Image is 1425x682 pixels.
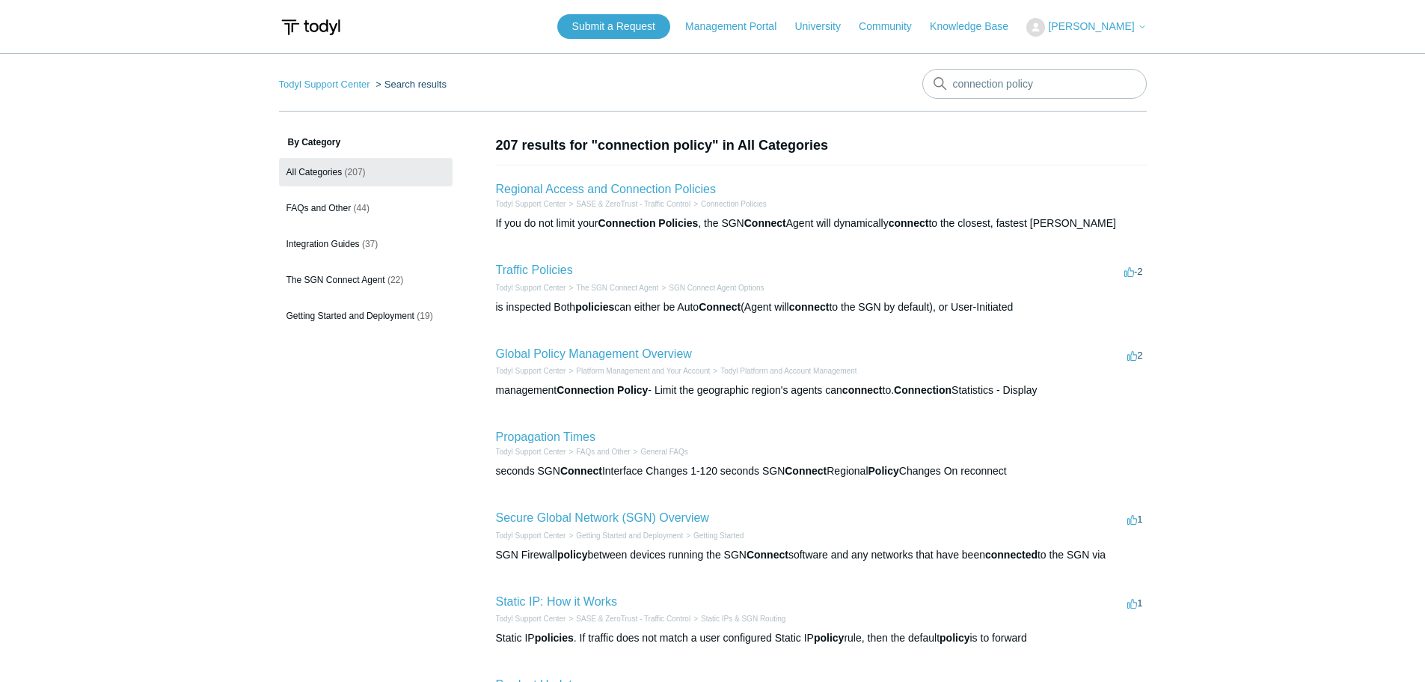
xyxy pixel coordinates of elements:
[496,615,566,623] a: Todyl Support Center
[658,282,764,293] li: SGN Connect Agent Options
[566,613,690,624] li: SASE & ZeroTrust - Traffic Control
[286,167,343,177] span: All Categories
[345,167,366,177] span: (207)
[557,549,587,561] em: policy
[362,239,378,249] span: (37)
[576,367,710,375] a: Platform Management and Your Account
[373,79,447,90] li: Search results
[940,632,969,644] em: policy
[560,465,602,477] em: Connect
[566,530,683,541] li: Getting Started and Deployment
[557,14,670,39] a: Submit a Request
[417,311,432,321] span: (19)
[690,198,767,210] li: Connection Policies
[354,203,370,213] span: (44)
[279,79,373,90] li: Todyl Support Center
[286,311,414,321] span: Getting Started and Deployment
[496,613,566,624] li: Todyl Support Center
[496,595,617,608] a: Static IP: How it Works
[286,239,360,249] span: Integration Guides
[286,275,385,285] span: The SGN Connect Agent
[785,465,827,477] em: Connect
[1048,20,1134,32] span: [PERSON_NAME]
[685,19,791,34] a: Management Portal
[889,217,929,229] em: connect
[286,203,352,213] span: FAQs and Other
[842,384,883,396] em: connect
[496,530,566,541] li: Todyl Support Center
[1026,18,1146,37] button: [PERSON_NAME]
[894,384,951,396] em: Connection
[496,299,1147,315] div: is inspected Both can either be Auto (Agent will to the SGN by default), or User-Initiated
[710,365,856,377] li: Todyl Platform and Account Management
[922,69,1147,99] input: Search
[496,200,566,208] a: Todyl Support Center
[598,217,698,229] em: Connection Policies
[1127,514,1142,525] span: 1
[794,19,855,34] a: University
[496,446,566,457] li: Todyl Support Center
[496,183,716,195] a: Regional Access and Connection Policies
[747,549,788,561] em: Connect
[496,547,1147,563] div: SGN Firewall between devices running the SGN software and any networks that have been to the SGN via
[575,301,614,313] em: policies
[576,615,690,623] a: SASE & ZeroTrust - Traffic Control
[496,448,566,456] a: Todyl Support Center
[496,347,692,360] a: Global Policy Management Overview
[496,463,1147,479] div: seconds SGN Interface Changes 1-120 seconds SGN Regional Changes On reconnect
[387,275,403,285] span: (22)
[279,194,453,222] a: FAQs and Other (44)
[699,301,741,313] em: Connect
[566,365,710,377] li: Platform Management and Your Account
[279,230,453,258] a: Integration Guides (37)
[496,630,1147,646] div: Static IP . If traffic does not match a user configured Static IP rule, then the default is to fo...
[669,284,764,292] a: SGN Connect Agent Options
[859,19,927,34] a: Community
[690,613,785,624] li: Static IPs & SGN Routing
[576,448,630,456] a: FAQs and Other
[535,632,574,644] em: policies
[496,430,595,443] a: Propagation Times
[576,200,690,208] a: SASE & ZeroTrust - Traffic Control
[693,532,744,540] a: Getting Started
[930,19,1023,34] a: Knowledge Base
[701,200,767,208] a: Connection Policies
[720,367,856,375] a: Todyl Platform and Account Management
[1127,350,1142,361] span: 2
[496,282,566,293] li: Todyl Support Center
[496,136,1147,156] h1: 207 results for "connection policy" in All Categories
[496,365,566,377] li: Todyl Support Center
[279,266,453,294] a: The SGN Connect Agent (22)
[496,264,573,276] a: Traffic Policies
[279,136,453,149] h3: By Category
[279,158,453,186] a: All Categories (207)
[631,446,688,457] li: General FAQs
[496,198,566,210] li: Todyl Support Center
[496,511,709,524] a: Secure Global Network (SGN) Overview
[557,384,648,396] em: Connection Policy
[496,383,1147,398] div: management - Limit the geographic region's agents can to. Statistics - Display
[279,79,370,90] a: Todyl Support Center
[279,302,453,330] a: Getting Started and Deployment (19)
[683,530,744,541] li: Getting Started
[576,284,658,292] a: The SGN Connect Agent
[985,549,1038,561] em: connected
[566,446,630,457] li: FAQs and Other
[566,282,658,293] li: The SGN Connect Agent
[1127,597,1142,609] span: 1
[279,13,343,41] img: Todyl Support Center Help Center home page
[576,532,683,540] a: Getting Started and Deployment
[744,217,786,229] em: Connect
[640,448,687,456] a: General FAQs
[1124,266,1143,277] span: -2
[496,367,566,375] a: Todyl Support Center
[701,615,785,623] a: Static IPs & SGN Routing
[566,198,690,210] li: SASE & ZeroTrust - Traffic Control
[496,284,566,292] a: Todyl Support Center
[868,465,899,477] em: Policy
[789,301,830,313] em: connect
[496,216,1147,231] div: If you do not limit your , the SGN Agent will dynamically to the closest, fastest [PERSON_NAME]
[814,632,844,644] em: policy
[496,532,566,540] a: Todyl Support Center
